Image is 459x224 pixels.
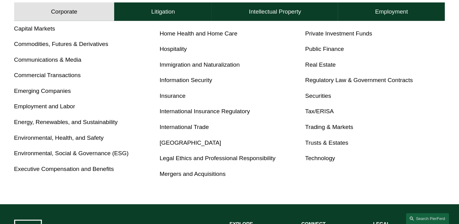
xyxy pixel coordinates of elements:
[160,77,212,83] a: Information Security
[305,108,334,114] a: Tax/ERISA
[14,135,104,141] a: Environmental, Health, and Safety
[305,139,348,146] a: Trusts & Estates
[51,8,77,15] h4: Corporate
[305,61,336,68] a: Real Estate
[406,213,449,224] a: Search this site
[14,150,129,156] a: Environmental, Social & Governance (ESG)
[151,8,175,15] h4: Litigation
[14,56,82,63] a: Communications & Media
[160,93,186,99] a: Insurance
[249,8,301,15] h4: Intellectual Property
[305,124,353,130] a: Trading & Markets
[305,77,413,83] a: Regulatory Law & Government Contracts
[160,171,226,177] a: Mergers and Acquisitions
[14,25,55,32] a: Capital Markets
[160,139,221,146] a: [GEOGRAPHIC_DATA]
[14,88,71,94] a: Emerging Companies
[305,93,331,99] a: Securities
[375,8,408,15] h4: Employment
[160,30,238,37] a: Home Health and Home Care
[14,72,81,78] a: Commercial Transactions
[305,30,372,37] a: Private Investment Funds
[14,41,108,47] a: Commodities, Futures & Derivatives
[160,124,209,130] a: International Trade
[160,15,188,21] a: Healthcare
[305,15,395,21] a: Private Equity and Venture Capital
[14,166,114,172] a: Executive Compensation and Benefits
[160,61,240,68] a: Immigration and Naturalization
[305,46,344,52] a: Public Finance
[305,155,335,161] a: Technology
[160,155,276,161] a: Legal Ethics and Professional Responsibility
[160,46,187,52] a: Hospitality
[14,119,118,125] a: Energy, Renewables, and Sustainability
[14,103,75,110] a: Employment and Labor
[160,108,250,114] a: International Insurance Regulatory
